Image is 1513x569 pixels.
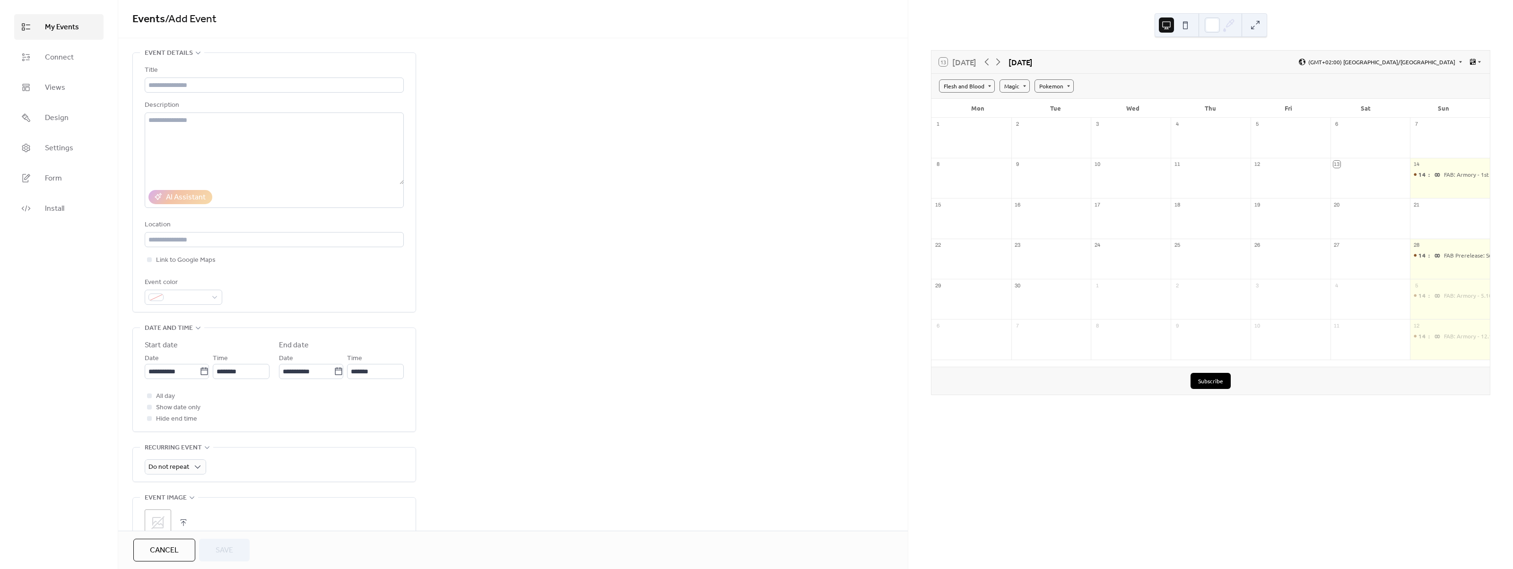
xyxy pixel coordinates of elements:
a: Events [132,9,165,30]
div: 5 [1413,282,1420,289]
span: Connect [45,52,74,63]
div: Start date [145,340,178,351]
div: 4 [1333,282,1340,289]
div: 13 [1333,161,1340,168]
div: 2 [1014,121,1021,128]
div: 8 [934,161,941,168]
div: FAB: Armory - 1st Keidas [1410,171,1490,179]
div: 22 [934,241,941,249]
div: FAB: Armory - 12.10 [1410,332,1490,340]
div: 18 [1174,201,1181,208]
div: End date [279,340,309,351]
span: 14:00 [1418,251,1444,259]
div: Sun [1405,99,1482,118]
div: 1 [934,121,941,128]
div: Wed [1094,99,1172,118]
a: Install [14,196,104,221]
div: 2 [1174,282,1181,289]
div: FAB: Armory - 1st Keidas [1444,171,1507,179]
span: Install [45,203,64,215]
button: Cancel [133,539,195,561]
span: Design [45,112,69,124]
span: Time [213,353,228,364]
div: 12 [1253,161,1261,168]
div: 7 [1014,322,1021,329]
span: 14:00 [1418,332,1444,340]
div: 12 [1413,322,1420,329]
a: Design [14,105,104,130]
span: Date and time [145,323,193,334]
span: Cancel [150,545,179,556]
div: 21 [1413,201,1420,208]
span: Date [279,353,293,364]
div: 10 [1253,322,1261,329]
div: FAB Prerelease: Super Slam [1410,251,1490,259]
div: 16 [1014,201,1021,208]
div: 4 [1174,121,1181,128]
span: (GMT+02:00) [GEOGRAPHIC_DATA]/[GEOGRAPHIC_DATA] [1308,59,1455,65]
div: Title [145,65,402,76]
div: 3 [1094,121,1101,128]
div: Description [145,100,402,111]
div: 6 [934,322,941,329]
div: 24 [1094,241,1101,249]
div: 29 [934,282,941,289]
span: Link to Google Maps [156,255,216,266]
div: 11 [1333,322,1340,329]
div: 6 [1333,121,1340,128]
a: Connect [14,44,104,70]
div: ; [145,509,171,536]
div: 9 [1014,161,1021,168]
div: 23 [1014,241,1021,249]
div: 17 [1094,201,1101,208]
div: 3 [1253,282,1261,289]
div: 20 [1333,201,1340,208]
div: FAB: Armory - 5.10 [1444,292,1492,300]
span: Form [45,173,62,184]
a: My Events [14,14,104,40]
div: [DATE] [1009,56,1033,68]
div: 9 [1174,322,1181,329]
div: 7 [1413,121,1420,128]
span: Event details [145,48,193,59]
div: 30 [1014,282,1021,289]
div: 8 [1094,322,1101,329]
span: Hide end time [156,414,197,425]
span: Settings [45,143,73,154]
span: Views [45,82,65,94]
div: Sat [1327,99,1405,118]
span: Date [145,353,159,364]
a: Settings [14,135,104,161]
span: All day [156,391,175,402]
div: Event color [145,277,220,288]
div: Tue [1017,99,1094,118]
a: Views [14,75,104,100]
div: 25 [1174,241,1181,249]
div: 10 [1094,161,1101,168]
a: Form [14,165,104,191]
div: Location [145,219,402,231]
span: Event image [145,492,187,504]
div: Fri [1250,99,1327,118]
div: 28 [1413,241,1420,249]
div: FAB: Armory - 12.10 [1444,332,1496,340]
span: 14:00 [1418,292,1444,300]
span: / Add Event [165,9,217,30]
div: 27 [1333,241,1340,249]
span: Do not repeat [148,461,189,474]
div: 14 [1413,161,1420,168]
div: Mon [939,99,1017,118]
div: Thu [1172,99,1249,118]
span: My Events [45,22,79,33]
div: 15 [934,201,941,208]
div: 19 [1253,201,1261,208]
span: Time [347,353,362,364]
span: Show date only [156,402,200,414]
span: 14:00 [1418,171,1444,179]
div: 11 [1174,161,1181,168]
div: 1 [1094,282,1101,289]
div: 26 [1253,241,1261,249]
span: Recurring event [145,442,202,454]
div: 5 [1253,121,1261,128]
